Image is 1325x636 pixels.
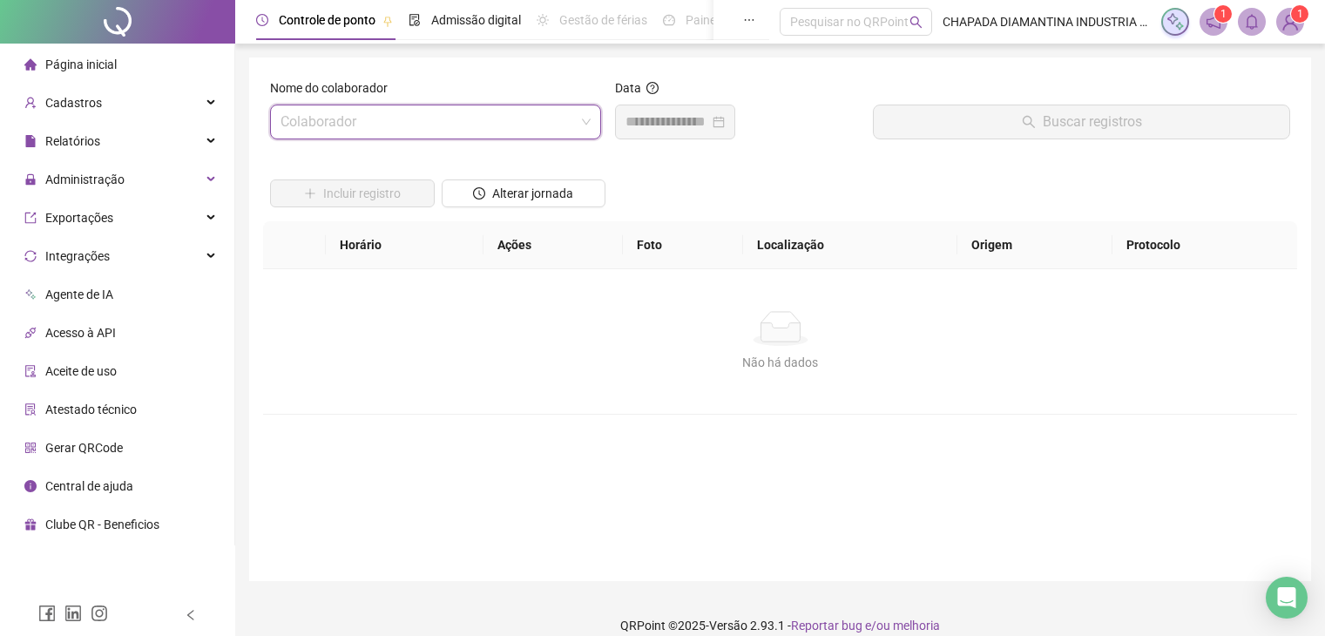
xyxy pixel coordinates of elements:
span: Agente de IA [45,288,113,301]
span: Controle de ponto [279,13,375,27]
label: Nome do colaborador [270,78,399,98]
span: Reportar bug e/ou melhoria [791,619,940,633]
th: Origem [957,221,1112,269]
span: api [24,327,37,339]
span: pushpin [382,16,393,26]
span: notification [1206,14,1221,30]
button: Incluir registro [270,179,435,207]
button: Buscar registros [873,105,1290,139]
span: Clube QR - Beneficios [45,518,159,531]
span: user-add [24,97,37,109]
span: Versão [709,619,747,633]
span: facebook [38,605,56,622]
span: Acesso à API [45,326,116,340]
span: instagram [91,605,108,622]
div: Open Intercom Messenger [1266,577,1308,619]
span: solution [24,403,37,416]
th: Localização [743,221,957,269]
span: question-circle [646,82,659,94]
span: Alterar jornada [492,184,573,203]
span: Exportações [45,211,113,225]
span: info-circle [24,480,37,492]
span: Gerar QRCode [45,441,123,455]
th: Protocolo [1112,221,1297,269]
th: Foto [623,221,743,269]
span: search [909,16,923,29]
span: dashboard [663,14,675,26]
span: sun [537,14,549,26]
span: left [185,609,197,621]
span: ellipsis [743,14,755,26]
sup: 1 [1214,5,1232,23]
th: Ações [483,221,623,269]
span: Cadastros [45,96,102,110]
span: 1 [1220,8,1227,20]
span: audit [24,365,37,377]
span: linkedin [64,605,82,622]
span: bell [1244,14,1260,30]
span: clock-circle [473,187,485,200]
span: CHAPADA DIAMANTINA INDUSTRIA DE LACTEOS, AGROPECUARIA E CIA LTDA [943,12,1151,31]
span: file-done [409,14,421,26]
span: Página inicial [45,58,117,71]
span: lock [24,173,37,186]
span: export [24,212,37,224]
span: gift [24,518,37,531]
span: Data [615,81,641,95]
span: clock-circle [256,14,268,26]
span: Admissão digital [431,13,521,27]
a: Alterar jornada [442,188,606,202]
span: Central de ajuda [45,479,133,493]
span: Relatórios [45,134,100,148]
span: Administração [45,173,125,186]
span: Integrações [45,249,110,263]
span: Painel do DP [686,13,754,27]
span: home [24,58,37,71]
span: Aceite de uso [45,364,117,378]
button: Alterar jornada [442,179,606,207]
sup: Atualize o seu contato no menu Meus Dados [1291,5,1308,23]
span: file [24,135,37,147]
span: Atestado técnico [45,403,137,416]
th: Horário [326,221,483,269]
div: Não há dados [284,353,1276,372]
img: 93077 [1277,9,1303,35]
img: sparkle-icon.fc2bf0ac1784a2077858766a79e2daf3.svg [1166,12,1185,31]
span: 1 [1297,8,1303,20]
span: qrcode [24,442,37,454]
span: sync [24,250,37,262]
span: Gestão de férias [559,13,647,27]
